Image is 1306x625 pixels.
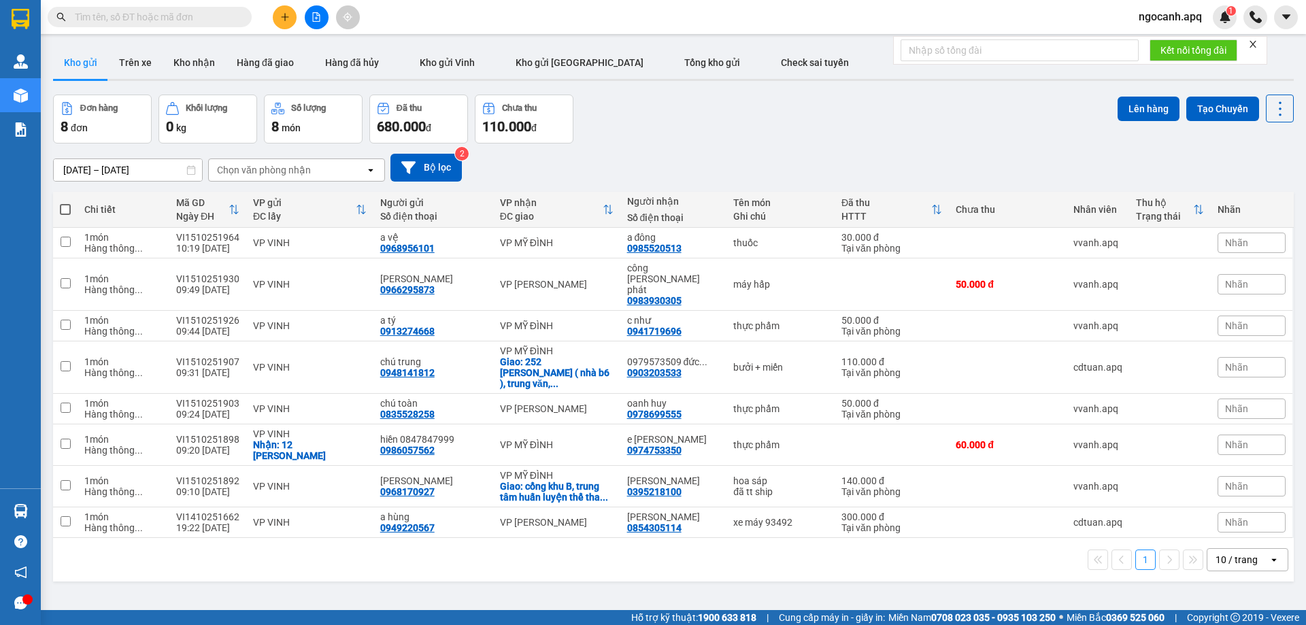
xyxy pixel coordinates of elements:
span: ... [135,243,143,254]
div: 0986057562 [380,445,435,456]
span: caret-down [1280,11,1292,23]
span: ... [699,356,707,367]
div: a đông [627,232,720,243]
sup: 2 [455,147,469,161]
input: Nhập số tổng đài [901,39,1139,61]
button: Kho gửi [53,46,108,79]
div: 0978699555 [627,409,682,420]
strong: 0708 023 035 - 0935 103 250 [931,612,1056,623]
div: Số điện thoại [627,212,720,223]
div: Tại văn phòng [841,243,942,254]
span: đ [426,122,431,133]
button: Chưa thu110.000đ [475,95,573,143]
sup: 1 [1226,6,1236,16]
div: Ghi chú [733,211,828,222]
div: VP [PERSON_NAME] [500,279,614,290]
div: Tên món [733,197,828,208]
div: Thu hộ [1136,197,1193,208]
div: 09:20 [DATE] [176,445,239,456]
div: VP MỸ ĐÌNH [500,470,614,481]
div: Trạng thái [1136,211,1193,222]
div: 0948141812 [380,367,435,378]
span: 8 [271,118,279,135]
span: | [1175,610,1177,625]
div: 0968956101 [380,243,435,254]
span: ... [135,284,143,295]
span: ... [135,522,143,533]
img: icon-new-feature [1219,11,1231,23]
div: Chưa thu [502,103,537,113]
div: VP MỸ ĐÌNH [500,320,614,331]
span: ... [135,486,143,497]
div: thực phẩm [733,320,828,331]
div: Chọn văn phòng nhận [217,163,311,177]
button: Bộ lọc [390,154,462,182]
div: 0968170927 [380,486,435,497]
input: Select a date range. [54,159,202,181]
span: Nhãn [1225,439,1248,450]
span: notification [14,566,27,579]
div: a hùng [380,511,486,522]
span: Nhãn [1225,320,1248,331]
th: Toggle SortBy [493,192,620,228]
div: 0979573509 đức hạnh [627,356,720,367]
div: VI1510251926 [176,315,239,326]
div: 10 / trang [1216,553,1258,567]
span: Check sai tuyến [781,57,849,68]
span: file-add [312,12,321,22]
span: Hỗ trợ kỹ thuật: [631,610,756,625]
div: thực phẩm [733,439,828,450]
th: Toggle SortBy [835,192,949,228]
img: warehouse-icon [14,504,28,518]
div: VP VINH [253,362,367,373]
div: 1 món [84,356,163,367]
span: ... [135,326,143,337]
div: Người nhận [627,196,720,207]
div: 09:24 [DATE] [176,409,239,420]
span: Miền Nam [888,610,1056,625]
div: HTTT [841,211,931,222]
div: Số điện thoại [380,211,486,222]
div: ngọc tiên [627,475,720,486]
div: vvanh.apq [1073,439,1122,450]
button: Trên xe [108,46,163,79]
div: 19:22 [DATE] [176,522,239,533]
div: Hàng thông thường [84,367,163,378]
div: 1 món [84,511,163,522]
div: 1 món [84,232,163,243]
div: VI1410251662 [176,511,239,522]
div: Chi tiết [84,204,163,215]
div: cdtuan.apq [1073,362,1122,373]
div: Nhân viên [1073,204,1122,215]
span: search [56,12,66,22]
span: 680.000 [377,118,426,135]
img: solution-icon [14,122,28,137]
button: Khối lượng0kg [158,95,257,143]
div: a vệ [380,232,486,243]
div: VP [PERSON_NAME] [500,403,614,414]
span: Kết nối tổng đài [1160,43,1226,58]
span: plus [280,12,290,22]
div: VP MỸ ĐÌNH [500,345,614,356]
span: ... [600,492,608,503]
div: 1 món [84,398,163,409]
div: 0854305114 [627,522,682,533]
div: Chưa thu [956,204,1060,215]
button: Số lượng8món [264,95,363,143]
span: ... [550,378,558,389]
div: bưởi + miến [733,362,828,373]
div: 0903203533 [627,367,682,378]
div: 50.000 đ [841,315,942,326]
div: 09:31 [DATE] [176,367,239,378]
div: 09:10 [DATE] [176,486,239,497]
button: plus [273,5,297,29]
span: ⚪️ [1059,615,1063,620]
div: 0835528258 [380,409,435,420]
div: máy hấp [733,279,828,290]
div: lê trường [380,475,486,486]
div: VP VINH [253,237,367,248]
strong: 0369 525 060 [1106,612,1165,623]
div: VP nhận [500,197,603,208]
button: Đã thu680.000đ [369,95,468,143]
span: Cung cấp máy in - giấy in: [779,610,885,625]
